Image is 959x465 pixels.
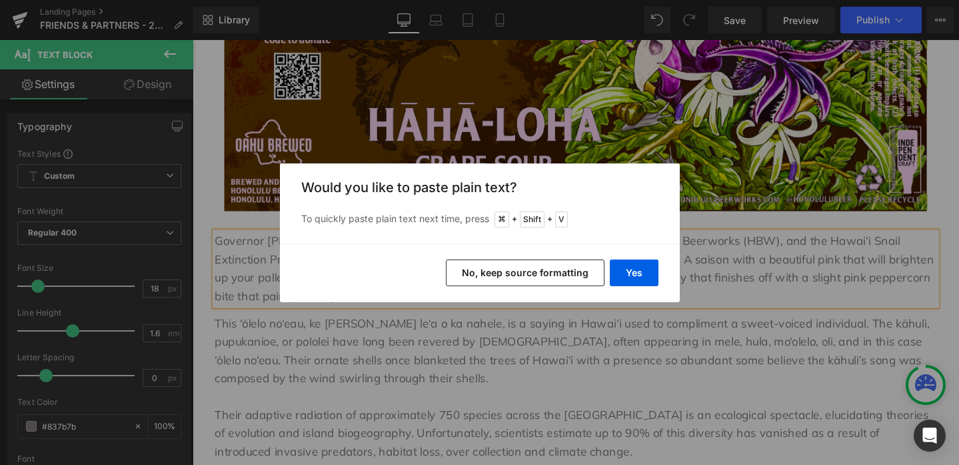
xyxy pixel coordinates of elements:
button: Yes [610,260,658,286]
h3: Would you like to paste plain text? [301,179,658,195]
span: + [547,213,552,226]
p: Their adaptive radiation of approximately 750 species across the [GEOGRAPHIC_DATA] is an ecologic... [23,386,783,443]
div: Open Intercom Messenger [914,420,946,452]
p: This ‘ōlelo no‘eau, ke [PERSON_NAME] le‘a o ka nahele, is a saying in Hawai‘i used to compliment ... [23,290,783,366]
span: V [555,211,568,227]
p: To quickly paste plain text next time, press [301,211,658,227]
span: + [512,213,517,226]
button: No, keep source formatting [446,260,604,286]
span: Shift [520,211,544,227]
p: Governor [PERSON_NAME] proclaimed 2023 is officially the Year of the Kāhuli. Honolulu Beerworks (... [23,202,783,279]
